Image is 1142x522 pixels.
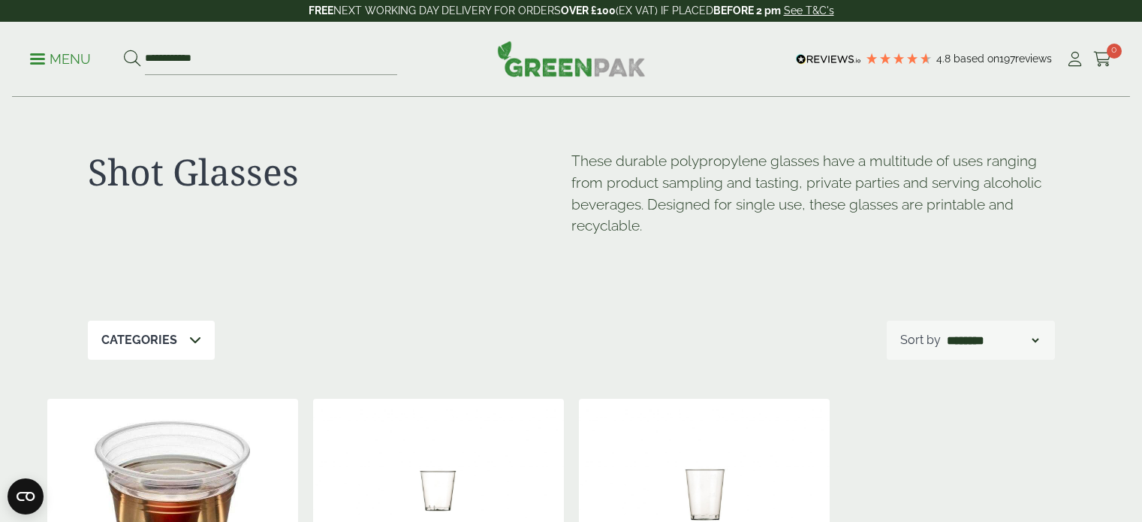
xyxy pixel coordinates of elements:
[561,5,616,17] strong: OVER £100
[713,5,781,17] strong: BEFORE 2 pm
[900,331,941,349] p: Sort by
[497,41,646,77] img: GreenPak Supplies
[101,331,177,349] p: Categories
[954,53,999,65] span: Based on
[571,150,1055,237] p: These durable polypropylene glasses have a multitude of uses ranging from product sampling and ta...
[999,53,1015,65] span: 197
[1065,52,1084,67] i: My Account
[88,150,571,194] h1: Shot Glasses
[796,54,861,65] img: REVIEWS.io
[784,5,834,17] a: See T&C's
[1093,48,1112,71] a: 0
[936,53,954,65] span: 4.8
[1093,52,1112,67] i: Cart
[944,331,1041,349] select: Shop order
[1107,44,1122,59] span: 0
[865,52,933,65] div: 4.79 Stars
[8,478,44,514] button: Open CMP widget
[30,50,91,68] p: Menu
[309,5,333,17] strong: FREE
[1015,53,1052,65] span: reviews
[30,50,91,65] a: Menu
